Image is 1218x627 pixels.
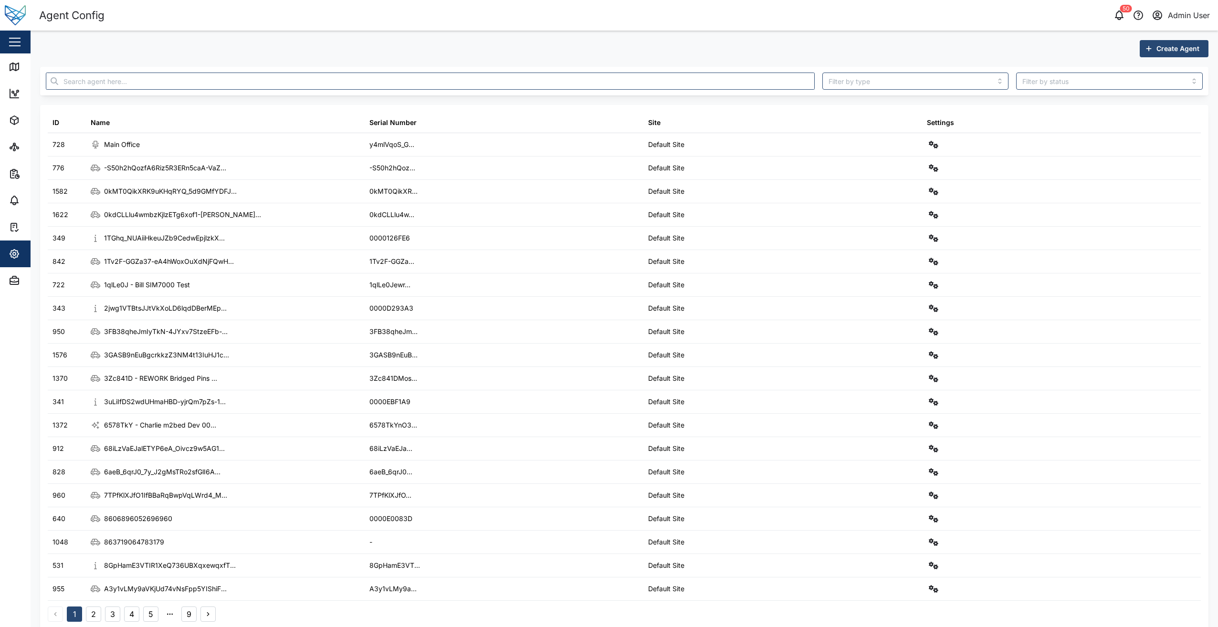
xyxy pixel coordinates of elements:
[46,73,815,90] input: Search agent here...
[104,280,190,290] div: 1qlLe0J - Bill SIM7000 Test
[369,513,412,524] div: 0000E0083D
[52,186,68,197] div: 1582
[104,537,164,547] div: 863719064783179
[1156,41,1199,57] span: Create Agent
[648,163,684,173] div: Default Site
[648,350,684,360] div: Default Site
[1151,9,1210,22] button: Admin User
[648,139,684,150] div: Default Site
[648,233,684,243] div: Default Site
[124,606,139,622] button: 4
[1140,40,1208,57] button: Create Agent
[104,350,229,360] div: 3GASB9nEuBgcrkkzZ3NM4t13IuHJ1c...
[369,537,372,547] div: -
[369,186,418,197] div: 0kMT0QikXR...
[648,280,684,290] div: Default Site
[927,117,954,128] div: Settings
[52,233,65,243] div: 349
[25,115,54,125] div: Assets
[52,373,68,384] div: 1370
[67,606,82,622] button: 1
[52,397,64,407] div: 341
[822,73,1009,90] input: Filter by type
[52,326,65,337] div: 950
[104,256,234,267] div: 1Tv2F-GGZa37-eA4hWoxOuXdNjFQwH...
[104,373,217,384] div: 3Zc841D - REWORK Bridged Pins ...
[648,560,684,571] div: Default Site
[91,117,110,128] div: Name
[104,467,220,477] div: 6aeB_6qrJ0_7y_J2gMsTRo2sfGlI6A...
[369,233,410,243] div: 0000126FE6
[105,606,120,622] button: 3
[648,303,684,313] div: Default Site
[104,513,172,524] div: 8606896052696960
[369,584,417,594] div: A3y1vLMy9a...
[25,142,48,152] div: Sites
[369,139,414,150] div: y4mlVqoS_G...
[104,560,236,571] div: 8GpHamE3VTIR1XeQ736UBXqxewqxfT...
[39,7,105,24] div: Agent Config
[25,62,46,72] div: Map
[52,560,63,571] div: 531
[104,326,228,337] div: 3FB38qheJmIyTkN-4JYxv7StzeEFb-...
[104,420,216,430] div: 6578TkY - Charlie m2bed Dev 00...
[369,350,418,360] div: 3GASB9nEuB...
[52,420,68,430] div: 1372
[52,209,68,220] div: 1622
[648,397,684,407] div: Default Site
[52,537,68,547] div: 1048
[104,139,140,150] div: Main Office
[1120,5,1132,12] div: 50
[104,163,226,173] div: -S50h2hQozfA6Riz5R3ERn5caA-VaZ...
[369,256,414,267] div: 1Tv2F-GGZa...
[369,209,414,220] div: 0kdCLLlu4w...
[104,303,227,313] div: 2jwg1VTBtsJJtVkXoLD6lqdDBerMEp...
[648,420,684,430] div: Default Site
[648,256,684,267] div: Default Site
[52,467,65,477] div: 828
[52,513,65,524] div: 640
[648,467,684,477] div: Default Site
[52,490,65,501] div: 960
[104,584,227,594] div: A3y1vLMy9aVKjUd74vNsFpp5YIShiF...
[104,397,226,407] div: 3uLiIfDS2wdUHmaHBD-yjrQm7pZs-1...
[648,584,684,594] div: Default Site
[369,303,413,313] div: 0000D293A3
[369,490,411,501] div: 7TPfKlXJfO...
[369,326,418,337] div: 3FB38qheJm...
[104,443,225,454] div: 68iLzVaEJalETYP6eA_Oivcz9w5AG1...
[104,233,225,243] div: 1TGhq_NUAiiHkeuJZb9CedwEpjlzkX...
[25,222,51,232] div: Tasks
[369,397,410,407] div: 0000EBF1A9
[648,373,684,384] div: Default Site
[181,606,197,622] button: 9
[648,186,684,197] div: Default Site
[25,88,68,99] div: Dashboard
[369,117,417,128] div: Serial Number
[52,117,59,128] div: ID
[25,275,53,286] div: Admin
[648,326,684,337] div: Default Site
[369,560,420,571] div: 8GpHamE3VT...
[369,420,417,430] div: 6578TkYnO3...
[86,606,101,622] button: 2
[52,350,67,360] div: 1576
[1168,10,1210,21] div: Admin User
[369,280,410,290] div: 1qlLe0Jewr...
[143,606,158,622] button: 5
[104,209,261,220] div: 0kdCLLlu4wmbzKjlzETg6xof1-[PERSON_NAME]...
[52,303,65,313] div: 343
[52,280,65,290] div: 722
[52,163,64,173] div: 776
[369,443,412,454] div: 68iLzVaEJa...
[25,249,59,259] div: Settings
[648,117,661,128] div: Site
[369,163,415,173] div: -S50h2hQoz...
[369,373,417,384] div: 3Zc841DMos...
[52,139,65,150] div: 728
[52,256,65,267] div: 842
[104,186,237,197] div: 0kMT0QikXRK9uKHqRYQ_5d9GMfYDFJ...
[5,5,26,26] img: Main Logo
[648,537,684,547] div: Default Site
[648,443,684,454] div: Default Site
